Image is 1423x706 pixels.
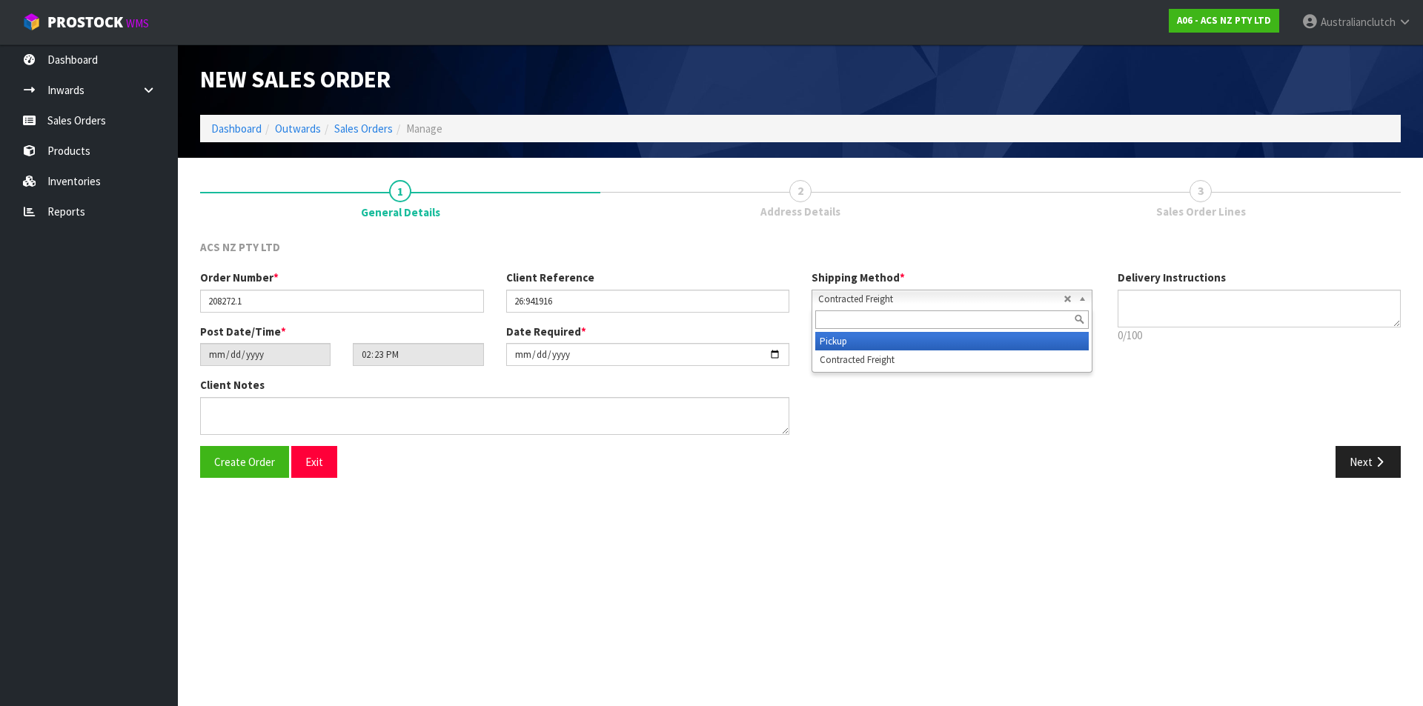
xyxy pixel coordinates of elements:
[275,121,321,136] a: Outwards
[211,121,262,136] a: Dashboard
[334,121,393,136] a: Sales Orders
[200,324,286,339] label: Post Date/Time
[1118,327,1402,343] p: 0/100
[389,180,411,202] span: 1
[200,228,1401,489] span: General Details
[406,121,442,136] span: Manage
[760,204,840,219] span: Address Details
[1118,270,1226,285] label: Delivery Instructions
[200,377,265,393] label: Client Notes
[200,290,484,313] input: Order Number
[1321,15,1396,29] span: Australianclutch
[126,16,149,30] small: WMS
[22,13,41,31] img: cube-alt.png
[812,270,905,285] label: Shipping Method
[818,290,1064,308] span: Contracted Freight
[47,13,123,32] span: ProStock
[789,180,812,202] span: 2
[1177,14,1271,27] strong: A06 - ACS NZ PTY LTD
[1190,180,1212,202] span: 3
[200,446,289,478] button: Create Order
[361,204,440,220] span: General Details
[214,455,275,469] span: Create Order
[200,270,279,285] label: Order Number
[291,446,337,478] button: Exit
[1156,204,1246,219] span: Sales Order Lines
[506,270,594,285] label: Client Reference
[1336,446,1401,478] button: Next
[815,350,1089,369] li: Contracted Freight
[200,64,391,94] span: New Sales Order
[506,324,586,339] label: Date Required
[815,332,1089,350] li: Pickup
[506,290,790,313] input: Client Reference
[200,240,280,254] span: ACS NZ PTY LTD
